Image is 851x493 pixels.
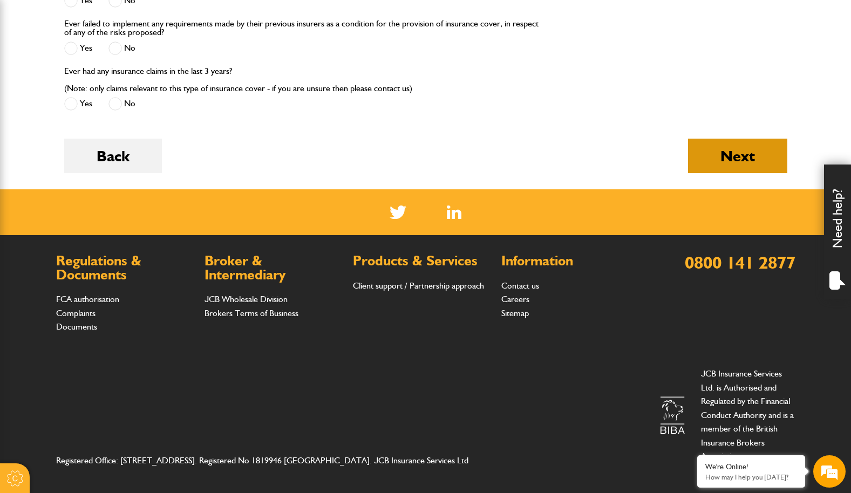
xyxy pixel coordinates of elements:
[64,97,92,111] label: Yes
[56,308,96,318] a: Complaints
[14,195,197,323] textarea: Type your message and hit 'Enter'
[64,42,92,55] label: Yes
[501,294,529,304] a: Careers
[824,165,851,299] div: Need help?
[177,5,203,31] div: Minimize live chat window
[390,206,406,219] img: Twitter
[205,308,298,318] a: Brokers Terms of Business
[705,462,797,471] div: We're Online!
[501,254,639,268] h2: Information
[447,206,461,219] img: Linked In
[447,206,461,219] a: LinkedIn
[108,42,135,55] label: No
[14,100,197,124] input: Enter your last name
[64,139,162,173] button: Back
[64,19,541,37] label: Ever failed to implement any requirements made by their previous insurers as a condition for the ...
[688,139,787,173] button: Next
[56,294,119,304] a: FCA authorisation
[56,454,492,468] address: Registered Office: [STREET_ADDRESS]. Registered No 1819946 [GEOGRAPHIC_DATA]. JCB Insurance Servi...
[56,254,194,282] h2: Regulations & Documents
[501,308,529,318] a: Sitemap
[56,321,97,332] a: Documents
[14,132,197,155] input: Enter your email address
[147,332,196,347] em: Start Chat
[205,294,288,304] a: JCB Wholesale Division
[56,60,181,74] div: Chat with us now
[108,97,135,111] label: No
[18,60,45,75] img: d_20077148190_company_1631870298795_20077148190
[353,280,484,291] a: Client support / Partnership approach
[14,163,197,187] input: Enter your phone number
[353,254,491,268] h2: Products & Services
[501,280,539,291] a: Contact us
[64,67,412,93] label: Ever had any insurance claims in the last 3 years? (Note: only claims relevant to this type of in...
[685,252,795,273] a: 0800 141 2877
[205,254,342,282] h2: Broker & Intermediary
[705,473,797,481] p: How may I help you today?
[701,367,795,463] p: JCB Insurance Services Ltd. is Authorised and Regulated by the Financial Conduct Authority and is...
